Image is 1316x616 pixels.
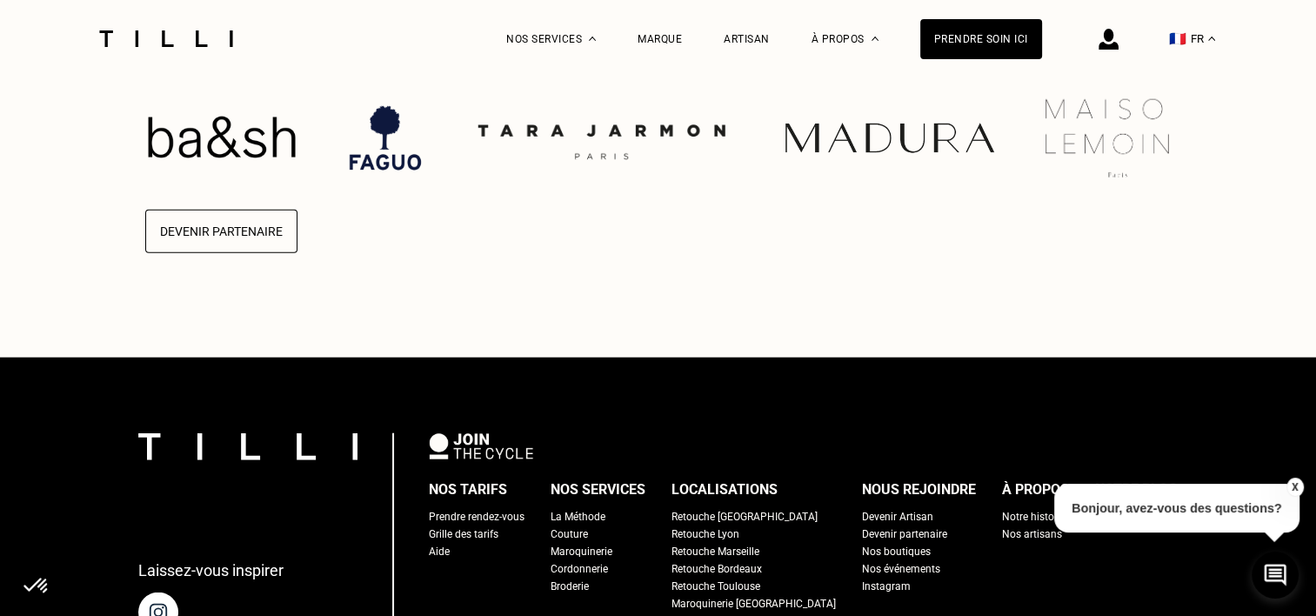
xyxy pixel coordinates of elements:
img: Faguo, retoucherie avec des couturières [337,95,424,182]
a: Nos boutiques [862,543,931,560]
a: Maroquinerie [551,543,612,560]
a: Retouche Toulouse [671,578,760,595]
img: couturière Toulouse [467,107,728,170]
img: Logo du service de couturière Tilli [93,30,239,47]
img: icône connexion [1099,29,1119,50]
a: Artisan [724,33,770,45]
div: À propos [1002,477,1069,503]
a: Broderie [551,578,589,595]
a: Maroquinerie [GEOGRAPHIC_DATA] [671,595,836,613]
a: Nos artisans [1002,526,1062,543]
a: Prendre soin ici [920,19,1042,59]
a: Prendre rendez-vous [429,508,524,526]
span: 🇫🇷 [1169,30,1186,47]
a: Grille des tarifs [429,526,498,543]
a: La Méthode [551,508,605,526]
a: Aide [429,543,450,560]
img: menu déroulant [1208,37,1215,41]
a: Retouche Bordeaux [671,560,762,578]
a: Retouche Lyon [671,526,739,543]
a: Notre histoire [1002,508,1065,526]
img: logo Join The Cycle [429,433,533,459]
img: Menu déroulant [589,37,596,41]
a: Marque [638,33,682,45]
div: Localisations [671,477,778,503]
a: Devenir Artisan [862,508,933,526]
button: Devenir Partenaire [145,210,297,253]
p: Laissez-vous inspirer [138,561,284,579]
div: Nos services [551,477,645,503]
a: Retouche [GEOGRAPHIC_DATA] [671,508,818,526]
a: Cordonnerie [551,560,608,578]
a: Couture [551,526,588,543]
button: X [1286,478,1303,497]
a: Instagram [862,578,911,595]
img: Madura, retouches d’ourlets de rideaux [772,117,997,160]
a: Devenir partenaire [862,526,947,543]
div: Nous rejoindre [862,477,976,503]
div: Nos tarifs [429,477,507,503]
img: Maison Lemoine, retouches d’ourlets de rideaux [1041,99,1187,177]
p: Bonjour, avez-vous des questions? [1054,484,1299,532]
img: Menu déroulant à propos [872,37,878,41]
img: logo Tilli [138,433,357,460]
a: Retouche Marseille [671,543,759,560]
img: Bash, retouches Paris [140,95,293,182]
a: Nos événements [862,560,940,578]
